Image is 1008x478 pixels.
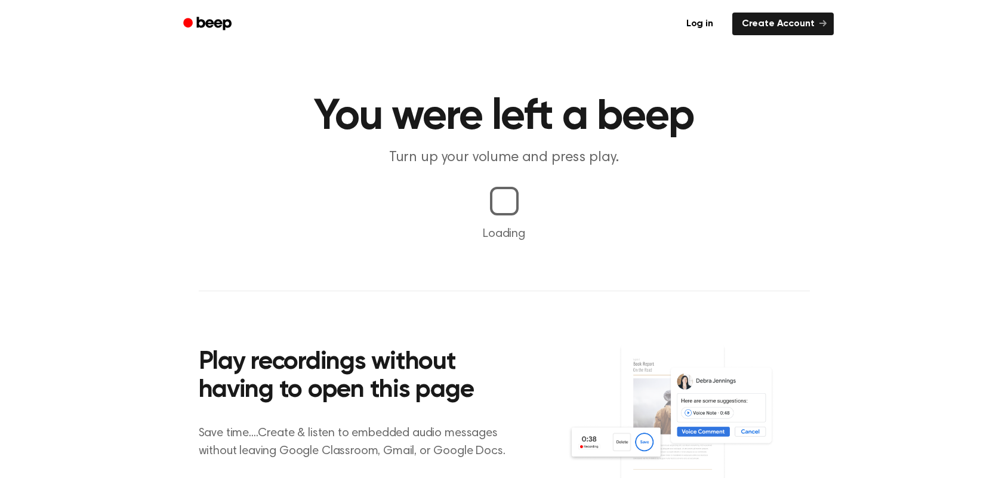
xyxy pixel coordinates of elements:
[199,424,520,460] p: Save time....Create & listen to embedded audio messages without leaving Google Classroom, Gmail, ...
[732,13,834,35] a: Create Account
[275,148,733,168] p: Turn up your volume and press play.
[674,10,725,38] a: Log in
[14,225,994,243] p: Loading
[175,13,242,36] a: Beep
[199,349,520,405] h2: Play recordings without having to open this page
[199,95,810,138] h1: You were left a beep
